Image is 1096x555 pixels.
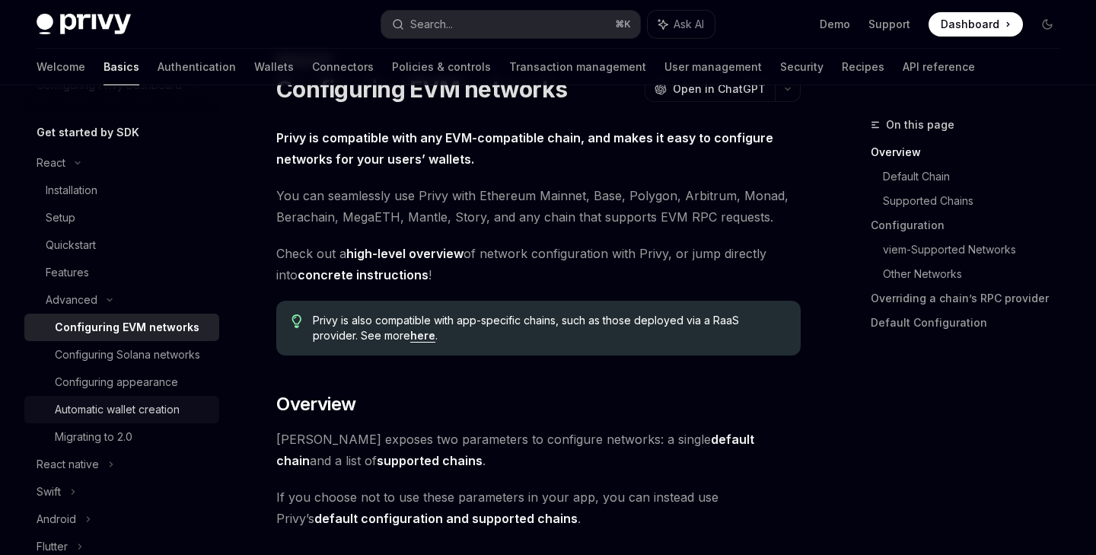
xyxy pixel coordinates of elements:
div: Android [37,510,76,528]
div: React native [37,455,99,474]
h5: Get started by SDK [37,123,139,142]
button: Search...⌘K [381,11,639,38]
a: Default Configuration [871,311,1072,335]
div: Search... [410,15,453,33]
div: Configuring Solana networks [55,346,200,364]
button: Ask AI [648,11,715,38]
a: Policies & controls [392,49,491,85]
div: Installation [46,181,97,199]
a: Welcome [37,49,85,85]
a: high-level overview [346,246,464,262]
a: Supported Chains [883,189,1072,213]
a: Other Networks [883,262,1072,286]
a: viem-Supported Networks [883,238,1072,262]
a: Default Chain [883,164,1072,189]
a: Support [868,17,910,32]
a: Configuring appearance [24,368,219,396]
div: Advanced [46,291,97,309]
span: If you choose not to use these parameters in your app, you can instead use Privy’s . [276,486,801,529]
div: Configuring appearance [55,373,178,391]
div: Configuring EVM networks [55,318,199,337]
a: Configuring EVM networks [24,314,219,341]
div: React [37,154,65,172]
strong: supported chains [377,453,483,468]
div: Swift [37,483,61,501]
a: Authentication [158,49,236,85]
a: Dashboard [929,12,1023,37]
div: Automatic wallet creation [55,400,180,419]
a: concrete instructions [298,267,429,283]
button: Open in ChatGPT [645,76,775,102]
h1: Configuring EVM networks [276,75,567,103]
span: You can seamlessly use Privy with Ethereum Mainnet, Base, Polygon, Arbitrum, Monad, Berachain, Me... [276,185,801,228]
div: Migrating to 2.0 [55,428,132,446]
span: Check out a of network configuration with Privy, or jump directly into ! [276,243,801,285]
button: Toggle dark mode [1035,12,1059,37]
div: Setup [46,209,75,227]
a: Quickstart [24,231,219,259]
a: Recipes [842,49,884,85]
span: Open in ChatGPT [673,81,766,97]
a: Demo [820,17,850,32]
a: Features [24,259,219,286]
a: here [410,329,435,343]
a: Configuration [871,213,1072,238]
a: Transaction management [509,49,646,85]
svg: Tip [292,314,302,328]
span: Dashboard [941,17,999,32]
a: Installation [24,177,219,204]
span: Overview [276,392,355,416]
a: Basics [104,49,139,85]
a: supported chains [377,453,483,469]
a: Wallets [254,49,294,85]
span: [PERSON_NAME] exposes two parameters to configure networks: a single and a list of . [276,429,801,471]
span: Privy is also compatible with app-specific chains, such as those deployed via a RaaS provider. Se... [313,313,785,343]
a: Automatic wallet creation [24,396,219,423]
a: Security [780,49,824,85]
a: Overriding a chain’s RPC provider [871,286,1072,311]
a: User management [664,49,762,85]
div: Features [46,263,89,282]
a: Migrating to 2.0 [24,423,219,451]
a: Configuring Solana networks [24,341,219,368]
a: Overview [871,140,1072,164]
strong: Privy is compatible with any EVM-compatible chain, and makes it easy to configure networks for yo... [276,130,773,167]
a: Connectors [312,49,374,85]
img: dark logo [37,14,131,35]
span: ⌘ K [615,18,631,30]
span: On this page [886,116,954,134]
div: Quickstart [46,236,96,254]
a: Setup [24,204,219,231]
a: API reference [903,49,975,85]
span: Ask AI [674,17,704,32]
a: default configuration and supported chains [314,511,578,527]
